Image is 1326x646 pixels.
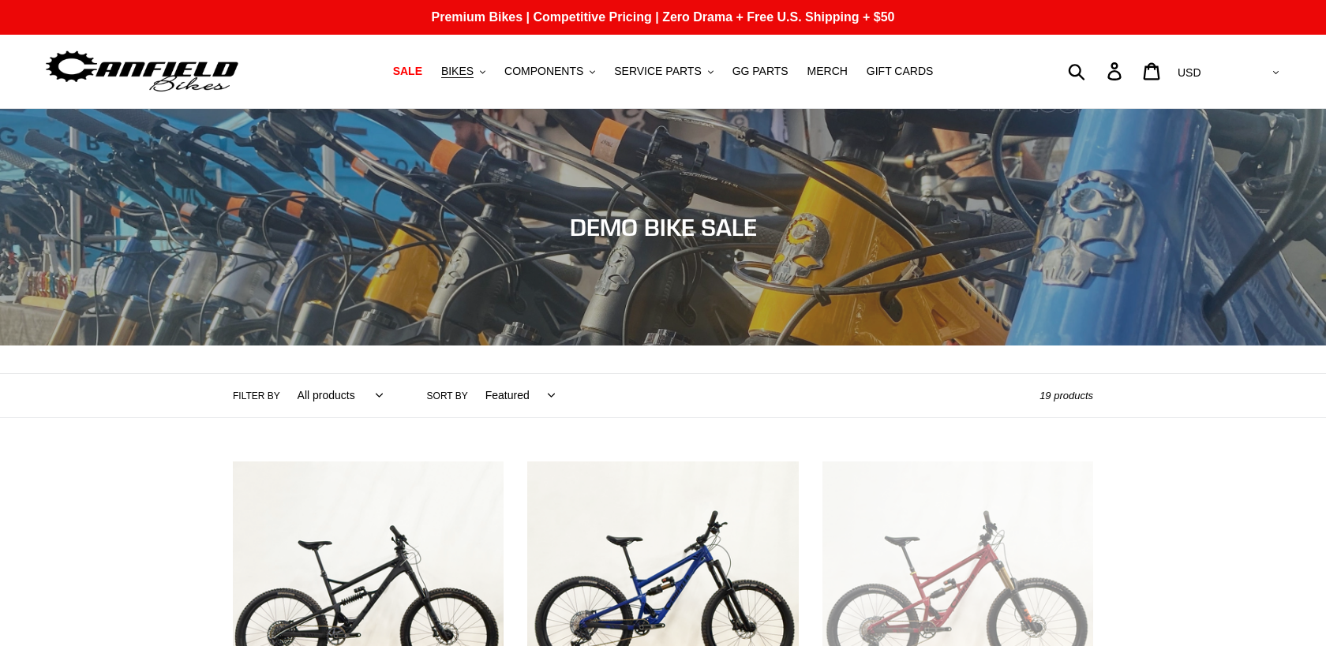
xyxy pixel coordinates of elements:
span: DEMO BIKE SALE [570,213,757,241]
label: Sort by [427,389,468,403]
span: 19 products [1039,390,1093,401]
span: SALE [393,65,422,78]
span: GIFT CARDS [867,65,934,78]
button: COMPONENTS [496,61,603,82]
a: GIFT CARDS [859,61,942,82]
a: GG PARTS [725,61,796,82]
a: MERCH [800,61,856,82]
button: SERVICE PARTS [606,61,721,82]
span: MERCH [807,65,848,78]
input: Search [1077,54,1117,88]
button: BIKES [433,61,493,82]
label: Filter by [233,389,280,403]
img: Canfield Bikes [43,47,241,96]
a: SALE [385,61,430,82]
span: COMPONENTS [504,65,583,78]
span: BIKES [441,65,474,78]
span: SERVICE PARTS [614,65,701,78]
span: GG PARTS [732,65,788,78]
